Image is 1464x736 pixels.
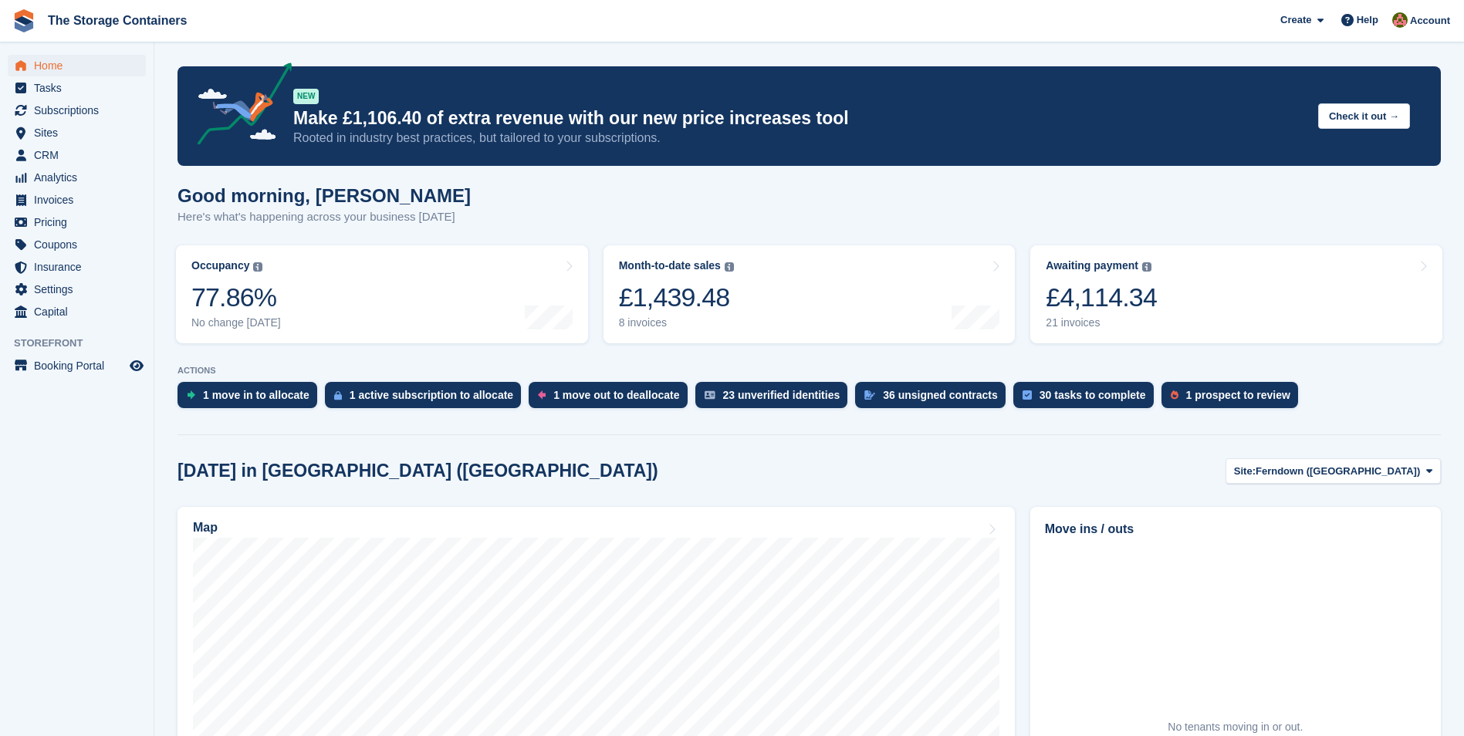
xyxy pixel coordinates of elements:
[334,390,342,400] img: active_subscription_to_allocate_icon-d502201f5373d7db506a760aba3b589e785aa758c864c3986d89f69b8ff3...
[293,130,1306,147] p: Rooted in industry best practices, but tailored to your subscriptions.
[8,279,146,300] a: menu
[1046,282,1157,313] div: £4,114.34
[187,390,195,400] img: move_ins_to_allocate_icon-fdf77a2bb77ea45bf5b3d319d69a93e2d87916cf1d5bf7949dd705db3b84f3ca.svg
[1256,464,1420,479] span: Ferndown ([GEOGRAPHIC_DATA])
[34,189,127,211] span: Invoices
[14,336,154,351] span: Storefront
[191,259,249,272] div: Occupancy
[191,316,281,329] div: No change [DATE]
[8,144,146,166] a: menu
[34,279,127,300] span: Settings
[1046,259,1138,272] div: Awaiting payment
[127,356,146,375] a: Preview store
[178,208,471,226] p: Here's what's happening across your business [DATE]
[864,390,875,400] img: contract_signature_icon-13c848040528278c33f63329250d36e43548de30e8caae1d1a13099fd9432cc5.svg
[8,355,146,376] a: menu
[1392,12,1408,28] img: Kirsty Simpson
[12,9,36,32] img: stora-icon-8386f47178a22dfd0bd8f6a31ec36ba5ce8667c1dd55bd0f319d3a0aa187defe.svg
[176,245,588,343] a: Occupancy 77.86% No change [DATE]
[1013,382,1161,416] a: 30 tasks to complete
[184,62,292,150] img: price-adjustments-announcement-icon-8257ccfd72463d97f412b2fc003d46551f7dbcb40ab6d574587a9cd5c0d94...
[178,461,658,481] h2: [DATE] in [GEOGRAPHIC_DATA] ([GEOGRAPHIC_DATA])
[604,245,1016,343] a: Month-to-date sales £1,439.48 8 invoices
[1045,520,1426,538] h2: Move ins / outs
[34,301,127,322] span: Capital
[705,390,715,400] img: verify_identity-adf6edd0f0f0b5bbfe63781bf79b02c33cf7c696d77639b501bdc392416b5a36.svg
[553,389,679,401] div: 1 move out to deallocate
[1234,464,1256,479] span: Site:
[178,382,325,416] a: 1 move in to allocate
[178,185,471,206] h1: Good morning, [PERSON_NAME]
[8,234,146,255] a: menu
[1168,719,1303,735] div: No tenants moving in or out.
[325,382,529,416] a: 1 active subscription to allocate
[1040,389,1146,401] div: 30 tasks to complete
[34,122,127,143] span: Sites
[538,390,546,400] img: move_outs_to_deallocate_icon-f764333ba52eb49d3ac5e1228854f67142a1ed5810a6f6cc68b1a99e826820c5.svg
[178,366,1441,376] p: ACTIONS
[293,89,319,104] div: NEW
[191,282,281,313] div: 77.86%
[1280,12,1311,28] span: Create
[1023,390,1032,400] img: task-75834270c22a3079a89374b754ae025e5fb1db73e45f91037f5363f120a921f8.svg
[1226,458,1441,484] button: Site: Ferndown ([GEOGRAPHIC_DATA])
[619,316,734,329] div: 8 invoices
[619,282,734,313] div: £1,439.48
[203,389,309,401] div: 1 move in to allocate
[34,256,127,278] span: Insurance
[8,55,146,76] a: menu
[8,77,146,99] a: menu
[8,122,146,143] a: menu
[8,167,146,188] a: menu
[619,259,721,272] div: Month-to-date sales
[1030,245,1442,343] a: Awaiting payment £4,114.34 21 invoices
[1318,103,1410,129] button: Check it out →
[695,382,856,416] a: 23 unverified identities
[1161,382,1306,416] a: 1 prospect to review
[34,55,127,76] span: Home
[253,262,262,272] img: icon-info-grey-7440780725fd019a000dd9b08b2336e03edf1995a4989e88bcd33f0948082b44.svg
[34,144,127,166] span: CRM
[42,8,193,33] a: The Storage Containers
[1142,262,1151,272] img: icon-info-grey-7440780725fd019a000dd9b08b2336e03edf1995a4989e88bcd33f0948082b44.svg
[193,521,218,535] h2: Map
[1357,12,1378,28] span: Help
[8,301,146,322] a: menu
[293,107,1306,130] p: Make £1,106.40 of extra revenue with our new price increases tool
[34,355,127,376] span: Booking Portal
[1186,389,1290,401] div: 1 prospect to review
[34,167,127,188] span: Analytics
[8,211,146,233] a: menu
[1171,390,1178,400] img: prospect-51fa495bee0391a8d652442698ab0144808aea92771e9ea1ae160a38d050c398.svg
[8,189,146,211] a: menu
[1410,13,1450,29] span: Account
[1046,316,1157,329] div: 21 invoices
[34,77,127,99] span: Tasks
[723,389,840,401] div: 23 unverified identities
[8,256,146,278] a: menu
[8,100,146,121] a: menu
[34,100,127,121] span: Subscriptions
[350,389,513,401] div: 1 active subscription to allocate
[34,234,127,255] span: Coupons
[529,382,695,416] a: 1 move out to deallocate
[34,211,127,233] span: Pricing
[883,389,998,401] div: 36 unsigned contracts
[725,262,734,272] img: icon-info-grey-7440780725fd019a000dd9b08b2336e03edf1995a4989e88bcd33f0948082b44.svg
[855,382,1013,416] a: 36 unsigned contracts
